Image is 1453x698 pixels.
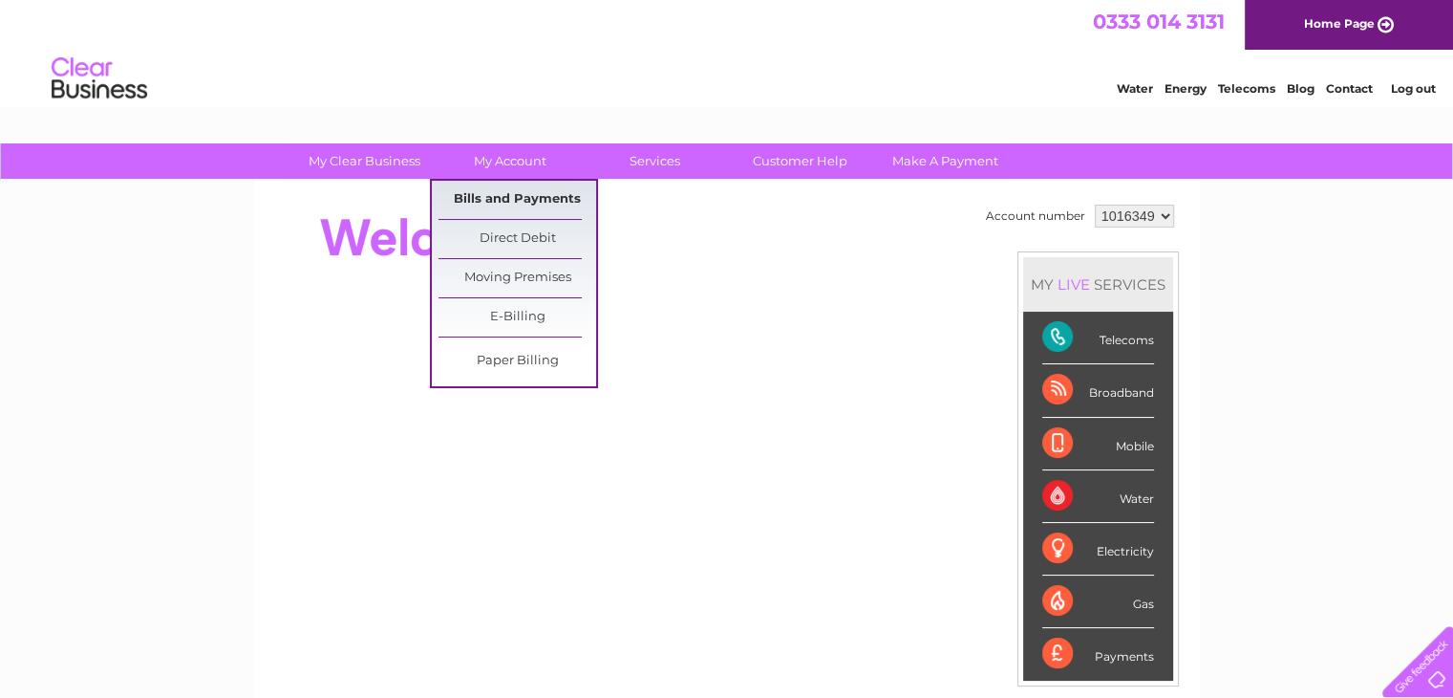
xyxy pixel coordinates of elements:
div: Clear Business is a trading name of Verastar Limited (registered in [GEOGRAPHIC_DATA] No. 3667643... [276,11,1179,93]
div: Payments [1042,628,1154,680]
img: logo.png [51,50,148,108]
div: LIVE [1054,275,1094,294]
a: Energy [1165,81,1207,96]
a: Customer Help [721,143,879,179]
td: Account number [981,200,1090,232]
a: Contact [1326,81,1373,96]
div: Telecoms [1042,312,1154,364]
a: Make A Payment [866,143,1024,179]
a: 0333 014 3131 [1093,10,1225,33]
a: Blog [1287,81,1314,96]
a: My Account [431,143,588,179]
div: Gas [1042,576,1154,628]
a: Paper Billing [438,342,596,381]
a: Bills and Payments [438,181,596,219]
a: My Clear Business [286,143,443,179]
a: Moving Premises [438,259,596,297]
a: Telecoms [1218,81,1275,96]
div: Water [1042,470,1154,523]
div: MY SERVICES [1023,257,1173,312]
div: Electricity [1042,523,1154,576]
a: Direct Debit [438,220,596,258]
div: Broadband [1042,364,1154,417]
a: Water [1117,81,1153,96]
a: Services [576,143,734,179]
div: Mobile [1042,418,1154,470]
a: Log out [1390,81,1435,96]
a: E-Billing [438,298,596,337]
